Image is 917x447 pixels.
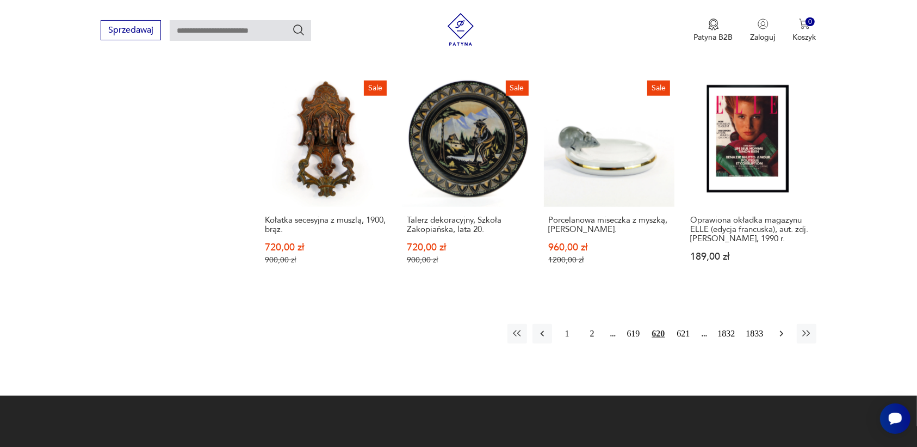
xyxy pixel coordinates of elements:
p: 900,00 zł [407,255,528,265]
img: Patyna - sklep z meblami i dekoracjami vintage [444,13,477,46]
p: Zaloguj [751,32,776,42]
p: 720,00 zł [407,243,528,252]
button: Patyna B2B [694,19,733,42]
a: SalePorcelanowa miseczka z myszką, Karl Ens.Porcelanowa miseczka z myszką, [PERSON_NAME].960,00 z... [544,76,675,286]
img: Ikonka użytkownika [758,19,769,29]
button: 2 [583,324,602,344]
h3: Porcelanowa miseczka z myszką, [PERSON_NAME]. [549,216,670,234]
button: 1833 [743,324,766,344]
p: Patyna B2B [694,32,733,42]
p: 720,00 zł [265,243,386,252]
p: 1200,00 zł [549,255,670,265]
p: 900,00 zł [265,255,386,265]
button: Szukaj [292,23,305,36]
button: 619 [624,324,643,344]
button: 621 [674,324,693,344]
div: 0 [806,17,815,27]
a: Ikona medaluPatyna B2B [694,19,733,42]
a: SaleKołatka secesyjna z muszlą, 1900, brąz.Kołatka secesyjna z muszlą, 1900, brąz.720,00 zł900,00 zł [260,76,391,286]
button: 0Koszyk [793,19,816,42]
img: Ikona koszyka [799,19,810,29]
h3: Oprawiona okładka magazynu ELLE (edycja francuska), aut. zdj. [PERSON_NAME], 1990 r. [690,216,811,243]
button: 620 [649,324,668,344]
p: 189,00 zł [690,252,811,261]
button: Zaloguj [751,19,776,42]
h3: Talerz dekoracyjny, Szkoła Zakopiańska, lata 20. [407,216,528,234]
p: Koszyk [793,32,816,42]
iframe: Smartsupp widget button [880,403,910,434]
h3: Kołatka secesyjna z muszlą, 1900, brąz. [265,216,386,234]
button: Sprzedawaj [101,20,161,40]
button: 1 [557,324,577,344]
a: SaleTalerz dekoracyjny, Szkoła Zakopiańska, lata 20.Talerz dekoracyjny, Szkoła Zakopiańska, lata ... [402,76,533,286]
a: Sprzedawaj [101,27,161,35]
button: 1832 [715,324,738,344]
a: Oprawiona okładka magazynu ELLE (edycja francuska), aut. zdj. Marc Hispard, 1990 r.Oprawiona okła... [685,76,816,286]
img: Ikona medalu [708,19,719,30]
p: 960,00 zł [549,243,670,252]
